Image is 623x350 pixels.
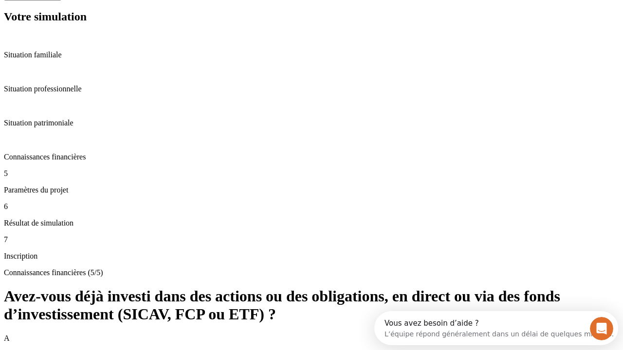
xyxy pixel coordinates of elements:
p: Paramètres du projet [4,186,619,194]
p: 7 [4,235,619,244]
div: L’équipe répond généralement dans un délai de quelques minutes. [10,16,239,26]
div: Ouvrir le Messenger Intercom [4,4,268,31]
h1: Avez-vous déjà investi dans des actions ou des obligations, en direct ou via des fonds d’investis... [4,287,619,323]
p: Résultat de simulation [4,219,619,227]
h2: Votre simulation [4,10,619,23]
p: Situation professionnelle [4,85,619,93]
p: Situation familiale [4,51,619,59]
p: Inscription [4,252,619,261]
p: Situation patrimoniale [4,119,619,127]
p: Connaissances financières (5/5) [4,268,619,277]
iframe: Intercom live chat discovery launcher [374,311,618,345]
iframe: Intercom live chat [590,317,613,340]
p: A [4,334,619,343]
p: 5 [4,169,619,178]
div: Vous avez besoin d’aide ? [10,8,239,16]
p: 6 [4,202,619,211]
p: Connaissances financières [4,153,619,161]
